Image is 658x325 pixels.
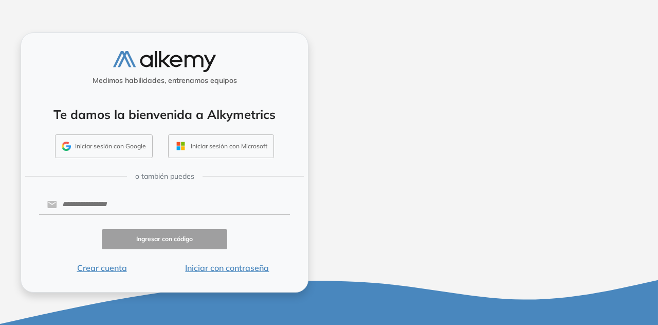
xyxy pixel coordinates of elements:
[175,140,187,152] img: OUTLOOK_ICON
[25,76,304,85] h5: Medimos habilidades, entrenamos equipos
[102,229,227,249] button: Ingresar con código
[135,171,194,182] span: o también puedes
[164,262,290,274] button: Iniciar con contraseña
[55,134,153,158] button: Iniciar sesión con Google
[62,142,71,151] img: GMAIL_ICON
[39,262,164,274] button: Crear cuenta
[34,107,295,122] h4: Te damos la bienvenida a Alkymetrics
[168,134,274,158] button: Iniciar sesión con Microsoft
[113,51,216,72] img: logo-alkemy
